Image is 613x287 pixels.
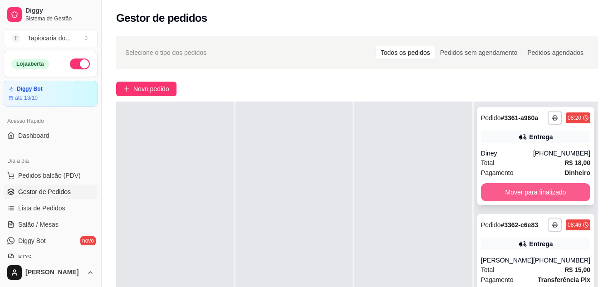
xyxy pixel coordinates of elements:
span: Diggy Bot [18,236,46,245]
span: Salão / Mesas [18,220,59,229]
div: Acesso Rápido [4,114,98,128]
a: Lista de Pedidos [4,201,98,215]
span: Selecione o tipo dos pedidos [125,48,206,58]
strong: # 3362-c6e83 [500,221,538,229]
button: Novo pedido [116,82,177,96]
div: Diney [481,149,533,158]
div: Loja aberta [11,59,49,69]
button: Pedidos balcão (PDV) [4,168,98,183]
h2: Gestor de pedidos [116,11,207,25]
span: Dashboard [18,131,49,140]
span: Pedido [481,114,501,122]
span: Pagamento [481,275,514,285]
a: KDS [4,250,98,264]
span: Pagamento [481,168,514,178]
a: DiggySistema de Gestão [4,4,98,25]
span: Gestor de Pedidos [18,187,71,196]
span: Novo pedido [133,84,169,94]
strong: R$ 18,00 [564,159,590,166]
button: Select a team [4,29,98,47]
a: Diggy Botnovo [4,233,98,248]
span: plus [123,86,130,92]
div: Pedidos sem agendamento [435,46,522,59]
div: Tapiocaria do ... [28,34,71,43]
div: Pedidos agendados [522,46,588,59]
span: Lista de Pedidos [18,204,65,213]
article: Diggy Bot [17,86,43,92]
strong: Transferência Pix [538,276,590,283]
strong: R$ 15,00 [564,266,590,273]
span: [PERSON_NAME] [25,268,83,277]
button: Mover para finalizado [481,183,590,201]
div: [PERSON_NAME] [481,256,533,265]
button: [PERSON_NAME] [4,262,98,283]
div: Entrega [529,239,553,248]
div: 08:20 [568,114,581,122]
a: Diggy Botaté 13/10 [4,81,98,107]
span: Diggy [25,7,94,15]
span: Sistema de Gestão [25,15,94,22]
div: 08:46 [568,221,581,229]
button: Alterar Status [70,58,90,69]
span: Pedido [481,221,501,229]
strong: # 3361-a960a [500,114,538,122]
a: Gestor de Pedidos [4,185,98,199]
div: [PHONE_NUMBER] [533,149,590,158]
span: Total [481,265,495,275]
strong: Dinheiro [564,169,590,176]
div: Todos os pedidos [376,46,435,59]
span: KDS [18,253,31,262]
div: Entrega [529,132,553,141]
span: T [11,34,20,43]
a: Salão / Mesas [4,217,98,232]
span: Pedidos balcão (PDV) [18,171,81,180]
div: [PHONE_NUMBER] [533,256,590,265]
article: até 13/10 [15,94,38,102]
span: Total [481,158,495,168]
a: Dashboard [4,128,98,143]
div: Dia a dia [4,154,98,168]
